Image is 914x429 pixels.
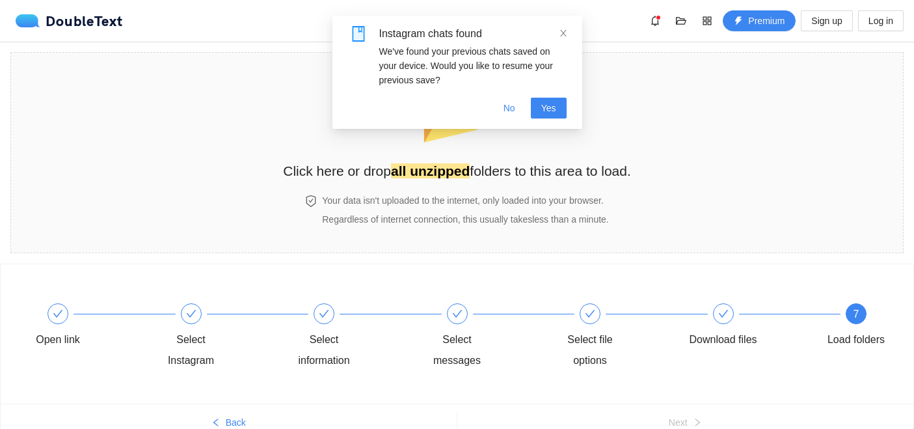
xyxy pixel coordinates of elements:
[493,98,526,118] button: No
[211,418,221,428] span: left
[552,303,686,371] div: Select file options
[322,214,608,225] span: Regardless of internet connection, this usually takes less than a minute .
[645,16,665,26] span: bell
[697,16,717,26] span: appstore
[748,14,785,28] span: Premium
[718,309,729,319] span: check
[811,14,842,28] span: Sign up
[531,98,567,118] button: Yes
[379,44,567,87] div: We've found your previous chats saved on your device. Would you like to resume your previous save?
[552,329,628,371] div: Select file options
[36,329,80,350] div: Open link
[319,309,329,319] span: check
[186,309,196,319] span: check
[16,14,123,27] div: DoubleText
[420,329,495,371] div: Select messages
[504,101,515,115] span: No
[305,195,317,207] span: safety-certificate
[827,329,885,350] div: Load folders
[801,10,852,31] button: Sign up
[734,16,743,27] span: thunderbolt
[671,10,692,31] button: folder-open
[322,193,608,208] h4: Your data isn't uploaded to the internet, only loaded into your browser.
[671,16,691,26] span: folder-open
[283,160,631,182] h2: Click here or drop folders to this area to load.
[585,309,595,319] span: check
[16,14,46,27] img: logo
[689,329,757,350] div: Download files
[286,303,420,371] div: Select information
[858,10,904,31] button: Log in
[559,29,568,38] span: close
[854,309,859,320] span: 7
[723,10,796,31] button: thunderboltPremium
[686,303,819,350] div: Download files
[868,14,893,28] span: Log in
[452,309,463,319] span: check
[286,329,362,371] div: Select information
[420,303,553,371] div: Select messages
[154,329,229,371] div: Select Instagram
[391,163,470,178] strong: all unzipped
[697,10,718,31] button: appstore
[818,303,894,350] div: 7Load folders
[16,14,123,27] a: logoDoubleText
[645,10,665,31] button: bell
[541,101,556,115] span: Yes
[53,309,63,319] span: check
[154,303,287,371] div: Select Instagram
[351,26,366,42] span: book
[379,26,567,42] div: Instagram chats found
[20,303,154,350] div: Open link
